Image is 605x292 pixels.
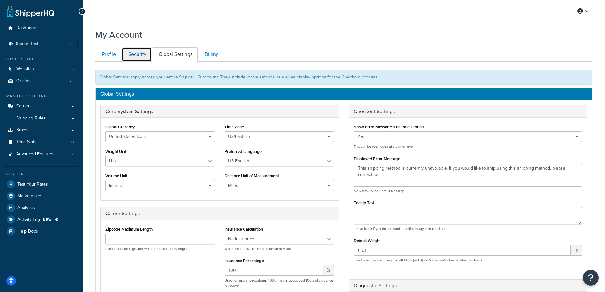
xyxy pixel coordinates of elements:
[105,227,153,232] label: Zipcode Maximum Length
[5,112,78,124] a: Shipping Rules
[5,57,78,62] div: Basic Setup
[72,152,74,157] span: 7
[225,247,334,251] p: Will be sent to live carriers as declared value
[5,100,78,112] a: Carriers
[5,63,78,75] a: Websites 5
[17,194,41,199] span: Marketplace
[5,136,78,148] a: Time Slots 0
[5,22,78,34] a: Dashboard
[354,283,582,289] h3: Diagnostic Settings
[354,238,380,243] label: Default Weight
[16,78,30,84] span: Origins
[17,205,35,211] span: Analytics
[5,190,78,202] a: Marketplace
[17,229,38,234] span: Help Docs
[105,211,334,216] h3: Carrier Settings
[69,78,74,84] span: 23
[17,217,40,222] span: Activity Log
[354,200,374,205] label: Tooltip Text
[5,124,78,136] a: Boxes
[16,104,32,109] span: Carriers
[7,5,54,17] a: ShipperHQ Home
[16,139,37,145] span: Time Slots
[43,217,52,222] span: NEW
[571,245,582,256] span: lb
[354,258,582,263] p: Used only if product weight is left blank (not 0) on Magento/Adobe/Headless platforms
[5,148,78,160] a: Advanced Features 7
[583,270,599,286] button: Open Resource Center
[100,91,587,97] h3: Global Settings
[354,125,424,129] label: Show Error Message if no Rates Found
[16,41,38,47] span: Scope: Test
[16,116,46,121] span: Shipping Rules
[16,66,34,72] span: Websites
[152,47,198,62] a: Global Settings
[354,109,582,114] h3: Checkout Settings
[354,156,400,161] label: Displayed Error Message
[95,29,142,41] h1: My Account
[5,148,78,160] li: Advanced Features
[16,127,29,133] span: Boxes
[17,182,48,187] span: Test Your Rates
[16,152,55,157] span: Advanced Features
[198,47,224,62] a: Billing
[5,214,78,225] li: Activity Log
[323,265,334,276] span: %
[225,173,279,178] label: Distance Unit of Measurement
[95,47,121,62] a: Profile
[225,227,263,232] label: Insurance Calculation
[225,149,262,154] label: Preferred Language
[354,163,582,187] textarea: This shipping method is currently unavailable. If you would like to ship using this shipping meth...
[105,173,127,178] label: Volume Unit
[71,139,74,145] span: 0
[105,247,215,251] p: If input zipcode is greater will be reduced to this length
[225,258,264,263] label: Insurance Percentage
[5,202,78,214] a: Analytics
[5,75,78,87] li: Origins
[105,149,126,154] label: Weight Unit
[5,136,78,148] li: Time Slots
[5,75,78,87] a: Origins 23
[225,278,334,288] p: Used for insurance/customs, 100% means goods cost 100% of cart price to recover
[5,214,78,225] a: Activity Log NEW
[5,63,78,75] li: Websites
[5,179,78,190] a: Test Your Rates
[105,109,334,114] h3: Core System Settings
[16,25,38,31] span: Dashboard
[105,125,135,129] label: Global Currency
[5,226,78,237] a: Help Docs
[122,47,151,62] a: Security
[354,189,582,194] p: No Rates Found Default Message
[71,66,74,72] span: 5
[95,70,592,85] div: Global Settings apply across your entire ShipperHQ account. They include locale settings as well ...
[225,125,244,129] label: Time Zone
[354,227,582,231] p: Leave blank if you do not want a tooltip displayed in checkout
[354,144,582,149] p: This can be overridden at a carrier level
[5,172,78,177] div: Resources
[5,93,78,99] div: Manage Shipping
